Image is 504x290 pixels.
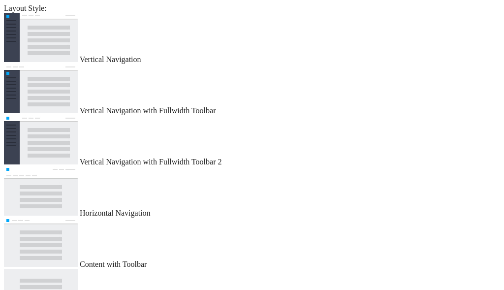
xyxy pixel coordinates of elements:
img: content-with-toolbar.jpg [4,218,78,267]
div: Layout Style: [4,4,500,13]
md-radio-button: Vertical Navigation with Fullwidth Toolbar [4,64,500,115]
span: Content with Toolbar [80,260,147,268]
md-radio-button: Horizontal Navigation [4,166,500,218]
md-radio-button: Vertical Navigation [4,13,500,64]
span: Vertical Navigation [80,55,141,64]
md-radio-button: Vertical Navigation with Fullwidth Toolbar 2 [4,115,500,166]
span: Horizontal Navigation [80,209,151,217]
img: vertical-nav.jpg [4,13,78,62]
img: vertical-nav-with-full-toolbar-2.jpg [4,115,78,164]
img: horizontal-nav.jpg [4,166,78,216]
span: Vertical Navigation with Fullwidth Toolbar 2 [80,158,222,166]
span: Vertical Navigation with Fullwidth Toolbar [80,106,216,115]
img: vertical-nav-with-full-toolbar.jpg [4,64,78,113]
md-radio-button: Content with Toolbar [4,218,500,269]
